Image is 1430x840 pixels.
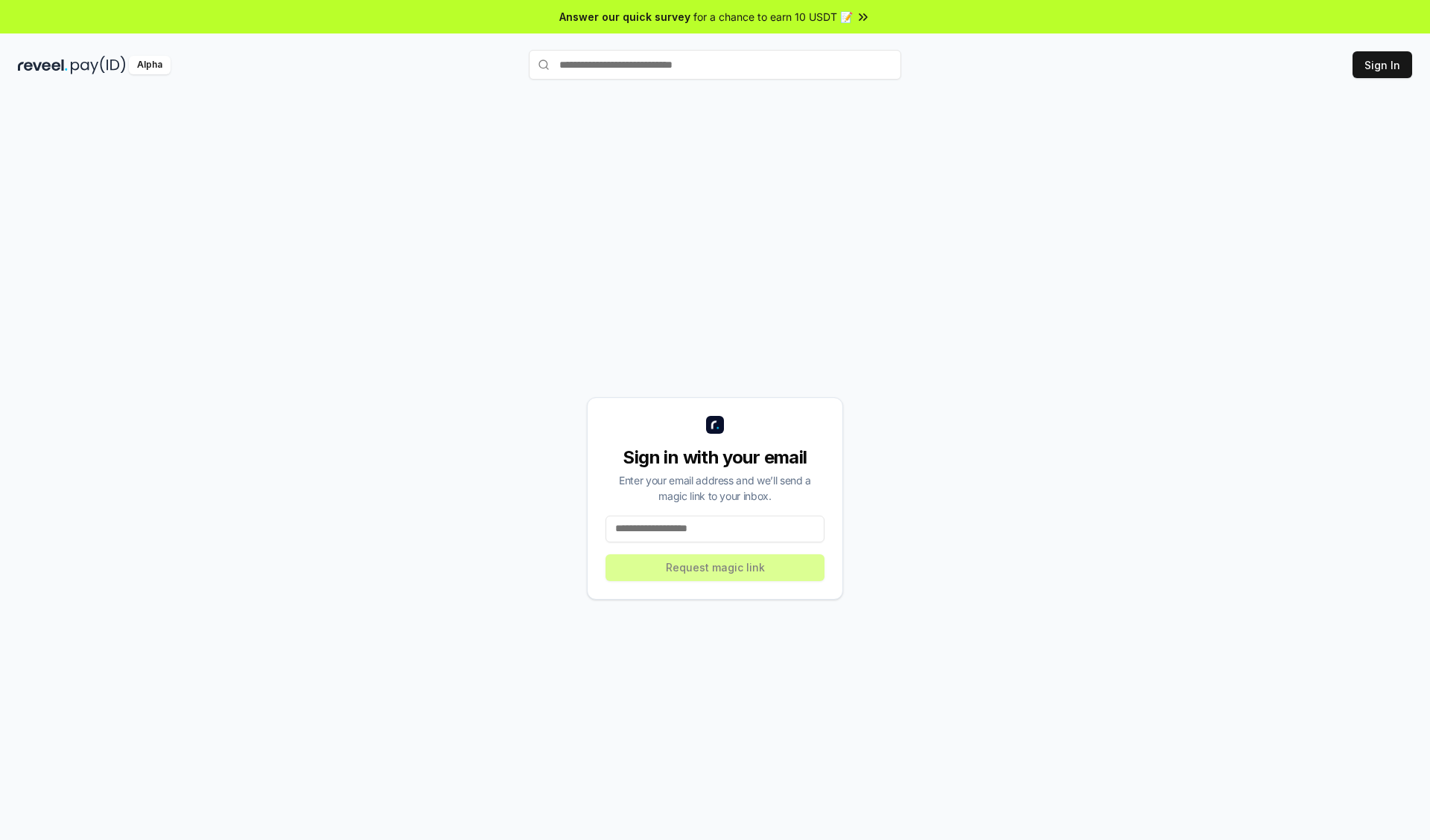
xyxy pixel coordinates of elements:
img: logo_small [706,416,724,434]
span: Answer our quick survey [559,9,690,25]
img: pay_id [71,56,126,74]
button: Sign In [1353,51,1412,78]
span: for a chance to earn 10 USDT 📝 [693,9,853,25]
div: Enter your email address and we’ll send a magic link to your inbox. [606,472,824,504]
img: reveel_dark [18,56,68,74]
div: Sign in with your email [606,446,824,469]
div: Alpha [129,56,171,74]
